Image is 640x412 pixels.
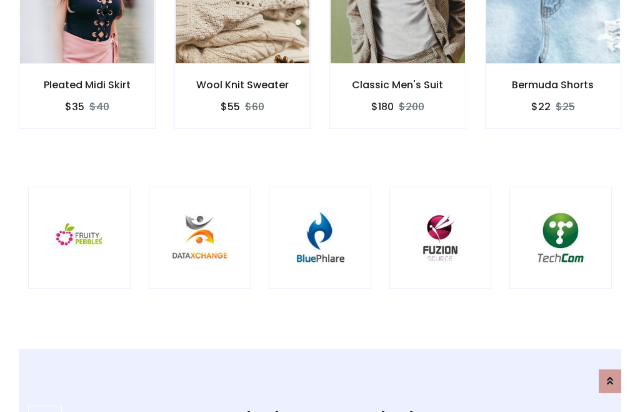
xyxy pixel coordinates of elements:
h6: Bermuda Shorts [486,79,621,91]
del: $60 [245,100,264,114]
h6: $22 [531,101,551,113]
h6: $35 [65,101,84,113]
del: $25 [556,100,575,114]
del: $200 [399,100,424,114]
del: $40 [89,100,109,114]
h6: $180 [371,101,394,113]
h6: Pleated Midi Skirt [19,79,155,91]
h6: Wool Knit Sweater [175,79,311,91]
h6: Classic Men's Suit [330,79,466,91]
h6: $55 [221,101,240,113]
